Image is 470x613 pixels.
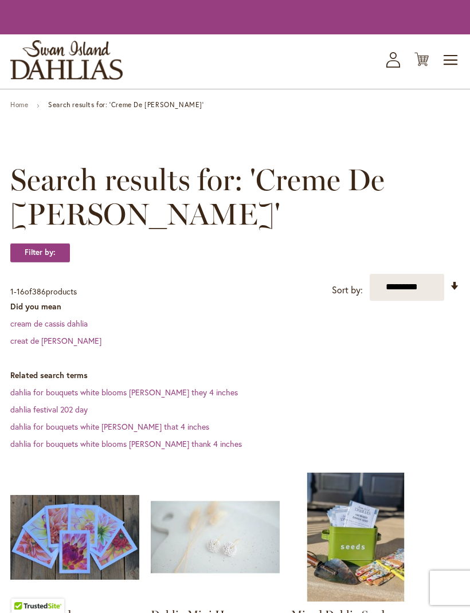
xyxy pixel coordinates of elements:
a: creat de [PERSON_NAME] [10,335,101,346]
a: Dahlia Mini Hoops [151,593,280,604]
p: - of products [10,282,77,301]
span: 386 [32,286,46,297]
a: Group shot of Dahlia Cards [10,593,139,604]
label: Sort by: [332,280,363,301]
dt: Did you mean [10,301,460,312]
a: store logo [10,40,123,80]
a: Mixed Dahlia Seed [291,593,420,604]
img: Dahlia Mini Hoops [151,473,280,602]
iframe: Launch Accessibility Center [9,572,41,604]
img: Group shot of Dahlia Cards [10,473,139,602]
strong: Search results for: 'Creme De [PERSON_NAME]' [48,100,203,109]
img: Mixed Dahlia Seed [291,473,420,602]
a: Home [10,100,28,109]
span: Search results for: 'Creme De [PERSON_NAME]' [10,163,460,231]
dt: Related search terms [10,370,460,381]
span: 16 [17,286,25,297]
a: dahlia for bouquets white [PERSON_NAME] that 4 inches [10,421,209,432]
a: dahlia for bouquets white blooms [PERSON_NAME] they 4 inches [10,387,238,398]
span: 1 [10,286,14,297]
a: dahlia for bouquets white blooms [PERSON_NAME] thank 4 inches [10,438,242,449]
a: cream de cassis dahlia [10,318,88,329]
strong: Filter by: [10,243,70,262]
a: dahlia festival 202 day [10,404,88,415]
